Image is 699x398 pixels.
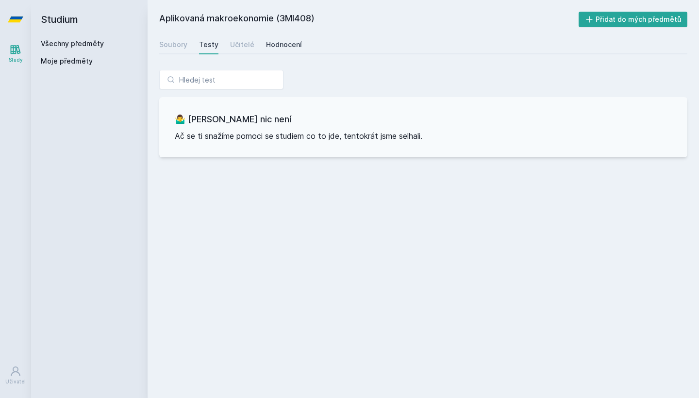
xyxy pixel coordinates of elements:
[41,56,93,66] span: Moje předměty
[9,56,23,64] div: Study
[159,70,283,89] input: Hledej test
[159,40,187,50] div: Soubory
[5,378,26,385] div: Uživatel
[579,12,688,27] button: Přidat do mých předmětů
[230,40,254,50] div: Učitelé
[159,35,187,54] a: Soubory
[2,39,29,68] a: Study
[175,113,672,126] h3: 🤷‍♂️ [PERSON_NAME] nic není
[266,40,302,50] div: Hodnocení
[199,35,218,54] a: Testy
[2,361,29,390] a: Uživatel
[199,40,218,50] div: Testy
[41,39,104,48] a: Všechny předměty
[159,12,579,27] h2: Aplikovaná makroekonomie (3MI408)
[175,130,672,142] p: Ač se ti snažíme pomoci se studiem co to jde, tentokrát jsme selhali.
[266,35,302,54] a: Hodnocení
[230,35,254,54] a: Učitelé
